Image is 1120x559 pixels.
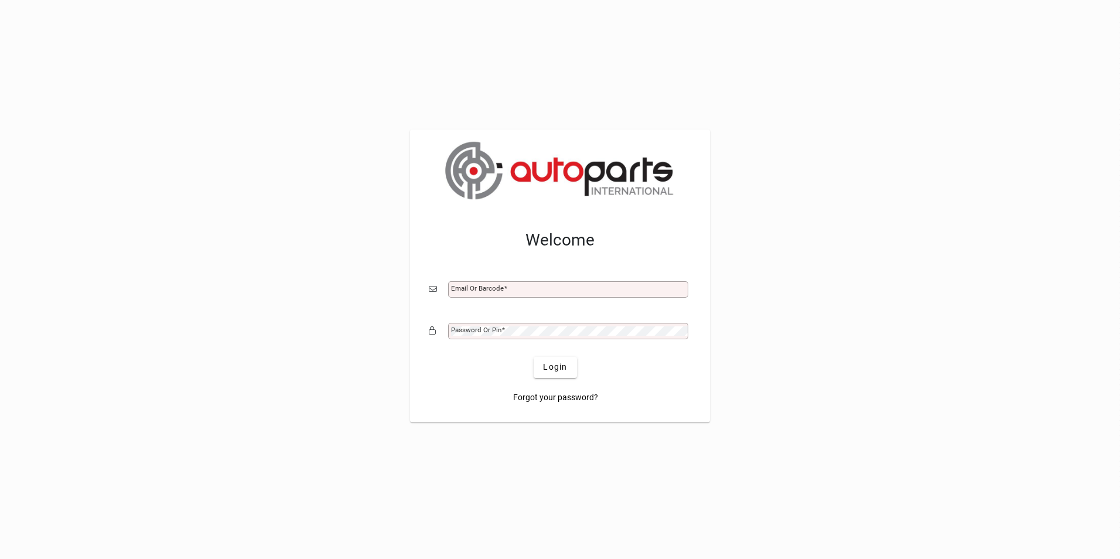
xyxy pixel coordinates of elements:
[429,230,691,250] h2: Welcome
[451,284,504,292] mat-label: Email or Barcode
[508,387,603,408] a: Forgot your password?
[451,326,501,334] mat-label: Password or Pin
[513,391,598,404] span: Forgot your password?
[534,357,576,378] button: Login
[543,361,567,373] span: Login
